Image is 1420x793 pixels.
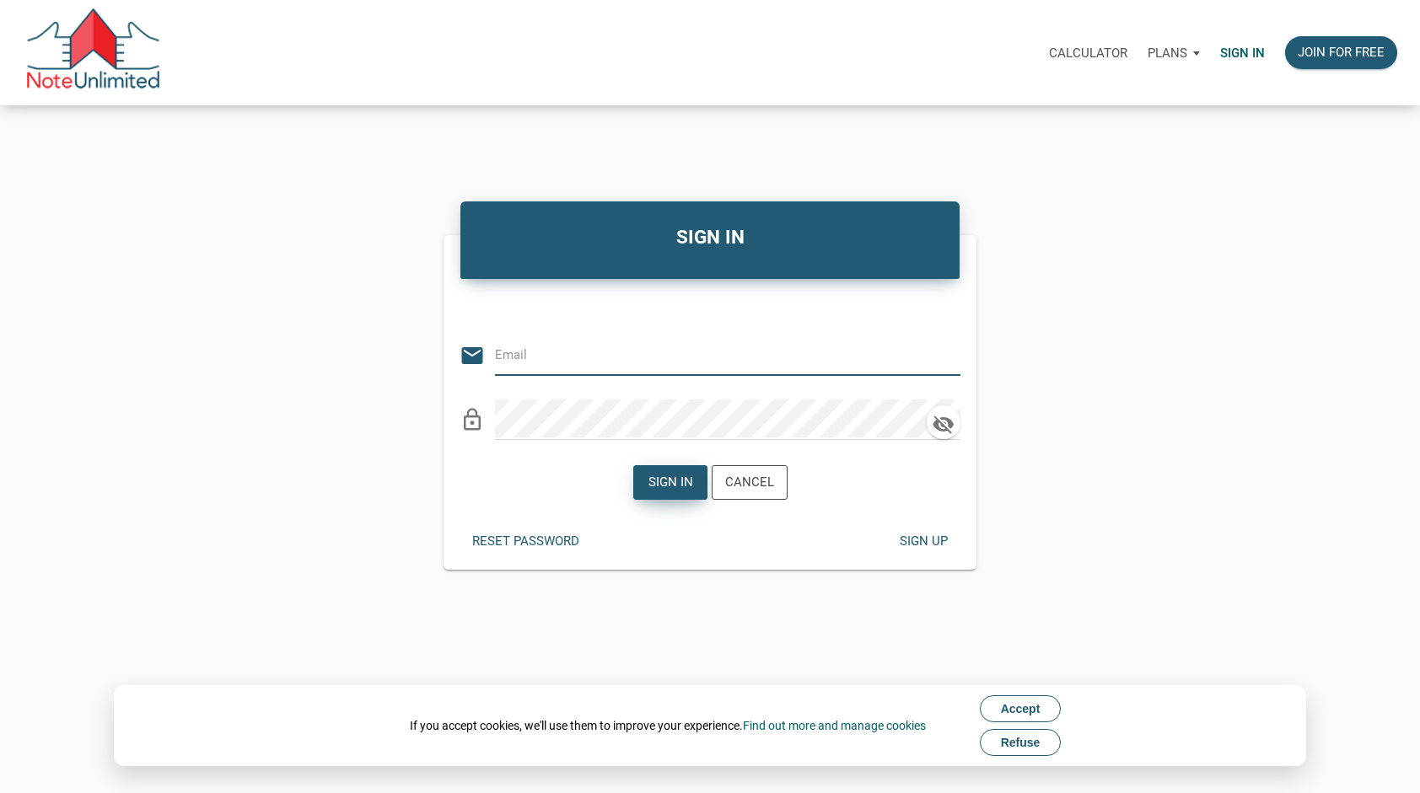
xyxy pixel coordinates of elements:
a: Join for free [1275,26,1407,79]
p: Sign in [1220,46,1265,61]
button: Plans [1138,28,1210,78]
a: Plans [1138,26,1210,79]
p: Plans [1148,46,1187,61]
button: Sign in [633,465,707,500]
div: Join for free [1298,43,1385,62]
a: Find out more and manage cookies [743,719,926,732]
button: Accept [980,695,1062,722]
span: Refuse [1001,736,1041,749]
div: Reset password [472,532,579,551]
button: Join for free [1285,36,1397,69]
button: Reset password [460,525,592,558]
button: Sign up [886,525,960,558]
img: NoteUnlimited [25,8,161,97]
a: Calculator [1039,26,1138,79]
button: Refuse [980,729,1062,756]
i: lock_outline [460,407,485,432]
div: Sign up [900,532,948,551]
span: Accept [1001,702,1041,715]
input: Email [495,335,935,373]
div: Cancel [725,473,774,492]
div: If you accept cookies, we'll use them to improve your experience. [410,717,926,734]
h4: SIGN IN [473,223,947,252]
button: Cancel [712,465,788,500]
div: Sign in [648,473,692,492]
a: Sign in [1210,26,1275,79]
p: Calculator [1049,46,1127,61]
i: email [460,343,485,368]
